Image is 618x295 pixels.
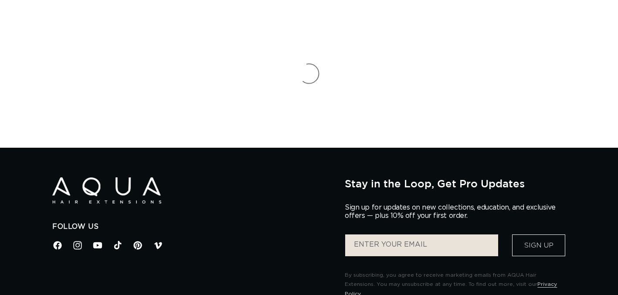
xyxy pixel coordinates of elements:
[345,203,563,220] p: Sign up for updates on new collections, education, and exclusive offers — plus 10% off your first...
[345,234,498,256] input: ENTER YOUR EMAIL
[52,222,332,231] h2: Follow Us
[52,177,161,204] img: Aqua Hair Extensions
[345,177,566,190] h2: Stay in the Loop, Get Pro Updates
[512,234,565,256] button: Sign Up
